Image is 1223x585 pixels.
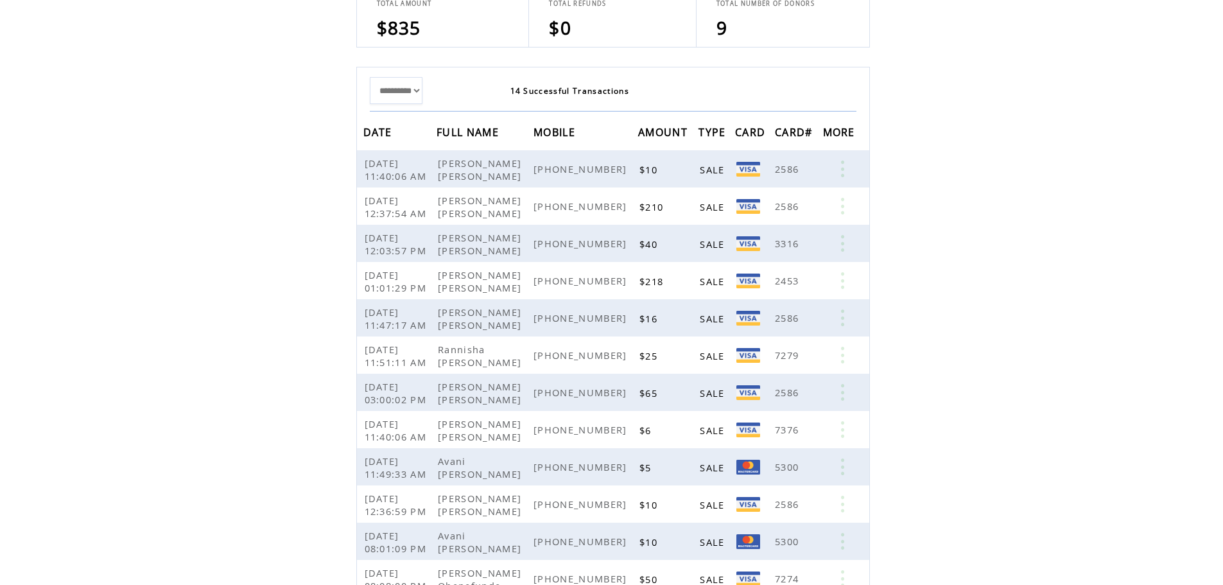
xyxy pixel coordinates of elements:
img: Mastercard [736,534,760,549]
span: [PERSON_NAME] [PERSON_NAME] [438,194,525,220]
img: Visa [736,497,760,512]
span: $25 [639,349,661,362]
span: Avani [PERSON_NAME] [438,529,525,555]
span: 2453 [775,274,802,287]
span: MORE [823,122,858,146]
span: [PERSON_NAME] [PERSON_NAME] [438,231,525,257]
a: CARD [735,128,768,135]
span: [DATE] 08:01:09 PM [365,529,430,555]
span: $10 [639,536,661,548]
span: [DATE] 12:03:57 PM [365,231,430,257]
a: AMOUNT [638,128,691,135]
span: Rannisha [PERSON_NAME] [438,343,525,369]
span: SALE [700,387,727,399]
span: FULL NAME [437,122,502,146]
span: $218 [639,275,666,288]
span: MOBILE [533,122,578,146]
img: Mastercard [736,460,760,475]
span: $835 [377,15,421,40]
span: [PHONE_NUMBER] [533,200,630,213]
span: $65 [639,387,661,399]
img: Visa [736,236,760,251]
span: 14 Successful Transactions [510,85,630,96]
span: [PERSON_NAME] [PERSON_NAME] [438,417,525,443]
span: [DATE] 11:51:11 AM [365,343,430,369]
span: 7376 [775,423,802,436]
span: $210 [639,200,666,213]
span: 2586 [775,498,802,511]
img: Visa [736,423,760,437]
a: CARD# [775,128,816,135]
span: [PHONE_NUMBER] [533,386,630,399]
span: [PHONE_NUMBER] [533,460,630,473]
span: SALE [700,163,727,176]
span: [PHONE_NUMBER] [533,237,630,250]
span: 5300 [775,535,802,548]
span: 7274 [775,572,802,585]
span: [PERSON_NAME] [PERSON_NAME] [438,380,525,406]
span: [PHONE_NUMBER] [533,311,630,324]
a: DATE [363,128,395,135]
span: 2586 [775,162,802,175]
span: [DATE] 11:47:17 AM [365,306,430,331]
span: SALE [700,238,727,250]
span: $0 [549,15,571,40]
span: SALE [700,349,727,362]
span: 2586 [775,311,802,324]
span: [PHONE_NUMBER] [533,498,630,511]
img: Visa [736,274,760,288]
span: SALE [700,498,727,511]
span: [PERSON_NAME] [PERSON_NAME] [438,492,525,518]
span: SALE [700,536,727,548]
span: [PHONE_NUMBER] [533,349,630,362]
span: SALE [700,424,727,437]
img: Visa [736,199,760,214]
span: 2586 [775,200,802,213]
span: [PHONE_NUMBER] [533,572,630,585]
img: Visa [736,348,760,363]
span: $6 [639,424,655,437]
img: Visa [736,162,760,177]
a: TYPE [698,128,729,135]
span: CARD [735,122,768,146]
span: [PERSON_NAME] [PERSON_NAME] [438,268,525,294]
img: Visa [736,385,760,400]
span: 2586 [775,386,802,399]
span: $5 [639,461,655,474]
span: [DATE] 11:40:06 AM [365,417,430,443]
span: SALE [700,461,727,474]
span: [DATE] 01:01:29 PM [365,268,430,294]
span: [PHONE_NUMBER] [533,162,630,175]
span: $40 [639,238,661,250]
span: AMOUNT [638,122,691,146]
span: CARD# [775,122,816,146]
span: DATE [363,122,395,146]
span: $16 [639,312,661,325]
span: $10 [639,498,661,511]
span: 7279 [775,349,802,362]
span: [PERSON_NAME] [PERSON_NAME] [438,306,525,331]
span: 3316 [775,237,802,250]
span: TYPE [698,122,729,146]
a: MOBILE [533,128,578,135]
span: SALE [700,312,727,325]
span: [DATE] 11:40:06 AM [365,157,430,182]
span: [DATE] 03:00:02 PM [365,380,430,406]
span: Avani [PERSON_NAME] [438,455,525,480]
span: [PHONE_NUMBER] [533,423,630,436]
span: [PHONE_NUMBER] [533,535,630,548]
span: [PHONE_NUMBER] [533,274,630,287]
img: Visa [736,311,760,326]
span: 5300 [775,460,802,473]
span: 9 [716,15,727,40]
span: SALE [700,275,727,288]
span: [PERSON_NAME] [PERSON_NAME] [438,157,525,182]
span: SALE [700,200,727,213]
a: FULL NAME [437,128,502,135]
span: [DATE] 11:49:33 AM [365,455,430,480]
span: $10 [639,163,661,176]
span: [DATE] 12:36:59 PM [365,492,430,518]
span: [DATE] 12:37:54 AM [365,194,430,220]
